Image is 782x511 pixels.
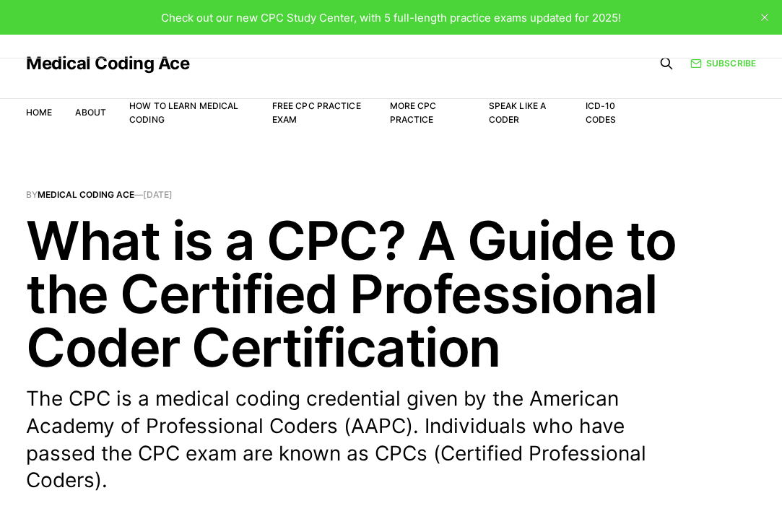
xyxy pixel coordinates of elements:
[753,6,776,29] button: close
[547,440,782,511] iframe: portal-trigger
[26,214,756,374] h1: What is a CPC? A Guide to the Certified Professional Coder Certification
[75,107,106,118] a: About
[690,56,756,70] a: Subscribe
[38,189,134,200] a: Medical Coding Ace
[161,11,621,25] span: Check out our new CPC Study Center, with 5 full-length practice exams updated for 2025!
[272,100,361,125] a: Free CPC Practice Exam
[26,385,690,494] p: The CPC is a medical coding credential given by the American Academy of Professional Coders (AAPC...
[586,100,617,125] a: ICD-10 Codes
[390,100,437,125] a: More CPC Practice
[26,107,52,118] a: Home
[26,55,189,72] a: Medical Coding Ace
[26,191,756,199] span: By —
[143,189,173,200] time: [DATE]
[129,100,238,125] a: How to Learn Medical Coding
[489,100,546,125] a: Speak Like a Coder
